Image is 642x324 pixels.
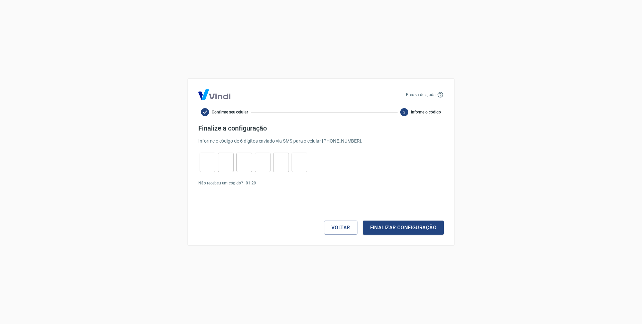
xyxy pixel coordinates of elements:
span: Informe o código [411,109,441,115]
p: Informe o código de 6 dígitos enviado via SMS para o celular [PHONE_NUMBER] . [198,138,444,145]
span: Confirme seu celular [212,109,248,115]
p: Não recebeu um cógido? [198,180,243,186]
button: Finalizar configuração [363,221,444,235]
p: Precisa de ajuda [406,92,436,98]
h4: Finalize a configuração [198,124,444,132]
img: Logo Vind [198,89,230,100]
text: 2 [403,110,405,114]
p: 01 : 29 [246,180,256,186]
button: Voltar [324,221,357,235]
